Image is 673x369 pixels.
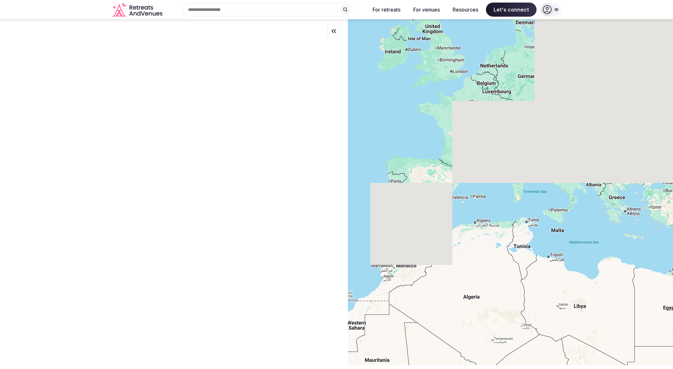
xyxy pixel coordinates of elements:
button: For venues [408,3,445,17]
svg: Retreats and Venues company logo [112,3,164,17]
button: Resources [447,3,483,17]
span: Let's connect [486,3,537,17]
a: Visit the homepage [112,3,164,17]
button: For retreats [367,3,406,17]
